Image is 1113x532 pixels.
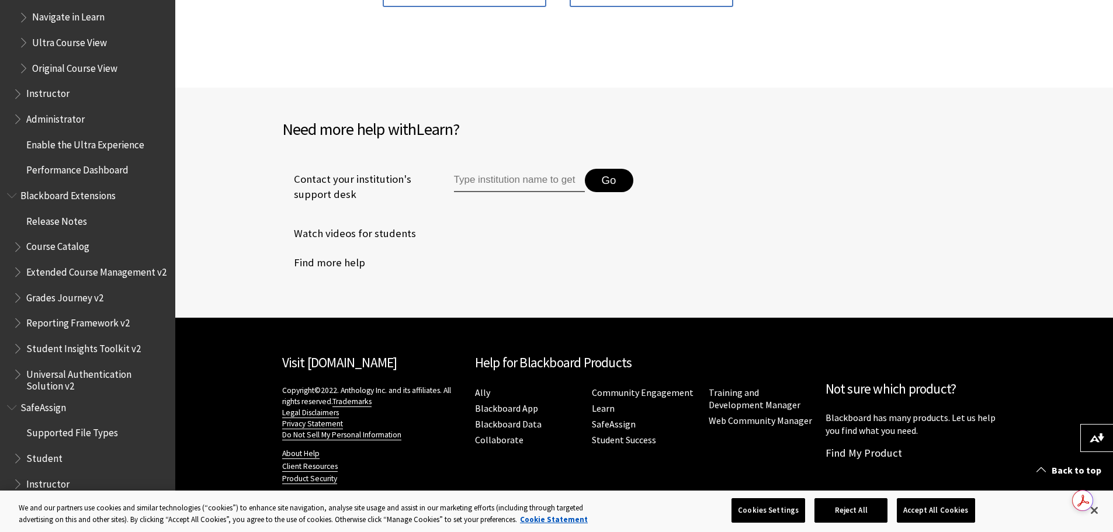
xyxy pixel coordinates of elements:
[826,379,1007,399] h2: Not sure which product?
[26,109,85,125] span: Administrator
[332,397,372,407] a: Trademarks
[475,353,814,373] h2: Help for Blackboard Products
[475,418,542,430] a: Blackboard Data
[826,411,1007,437] p: Blackboard has many products. Let us help you find what you need.
[26,161,129,176] span: Performance Dashboard
[592,418,636,430] a: SafeAssign
[282,385,463,440] p: Copyright©2022. Anthology Inc. and its affiliates. All rights reserved.
[814,498,887,523] button: Reject All
[32,8,105,23] span: Navigate in Learn
[7,398,168,519] nav: Book outline for Blackboard SafeAssign
[475,434,523,446] a: Collaborate
[592,434,656,446] a: Student Success
[282,117,644,141] h2: Need more help with ?
[26,313,130,329] span: Reporting Framework v2
[19,502,612,525] div: We and our partners use cookies and similar technologies (“cookies”) to enhance site navigation, ...
[282,172,427,202] span: Contact your institution's support desk
[454,169,585,192] input: Type institution name to get support
[26,474,70,490] span: Instructor
[282,448,320,459] a: About Help
[26,339,141,354] span: Student Insights Toolkit v2
[592,402,615,415] a: Learn
[26,211,87,227] span: Release Notes
[416,119,453,140] span: Learn
[26,448,63,464] span: Student
[826,446,902,460] a: Find My Product
[26,288,103,304] span: Grades Journey v2
[282,474,337,484] a: Product Security
[26,84,70,100] span: Instructor
[282,225,416,242] a: Watch videos for students
[585,169,633,192] button: Go
[282,419,343,429] a: Privacy Statement
[520,514,588,524] a: More information about your privacy, opens in a new tab
[20,398,66,413] span: SafeAssign
[26,364,167,392] span: Universal Authentication Solution v2
[282,354,397,371] a: Visit [DOMAIN_NAME]
[20,186,116,201] span: Blackboard Extensions
[475,387,490,399] a: Ally
[32,33,107,48] span: Ultra Course View
[282,408,339,418] a: Legal Disclaimers
[475,402,538,415] a: Blackboard App
[282,254,365,272] a: Find more help
[26,423,118,439] span: Supported File Types
[26,135,144,151] span: Enable the Ultra Experience
[282,461,338,472] a: Client Resources
[7,186,168,392] nav: Book outline for Blackboard Extensions
[709,387,800,411] a: Training and Development Manager
[709,415,812,427] a: Web Community Manager
[26,237,89,253] span: Course Catalog
[1028,460,1113,481] a: Back to top
[26,262,167,278] span: Extended Course Management v2
[592,387,694,399] a: Community Engagement
[282,430,401,440] a: Do Not Sell My Personal Information
[731,498,805,523] button: Cookies Settings
[32,58,117,74] span: Original Course View
[897,498,975,523] button: Accept All Cookies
